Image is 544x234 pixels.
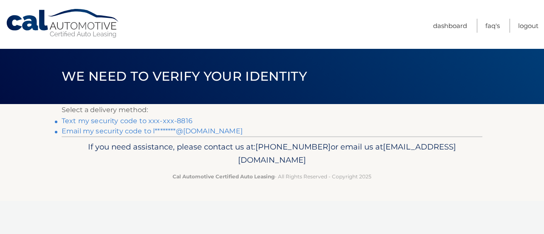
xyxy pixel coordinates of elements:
[62,104,482,116] p: Select a delivery method:
[255,142,331,152] span: [PHONE_NUMBER]
[433,19,467,33] a: Dashboard
[485,19,500,33] a: FAQ's
[518,19,538,33] a: Logout
[62,117,193,125] a: Text my security code to xxx-xxx-8816
[67,140,477,167] p: If you need assistance, please contact us at: or email us at
[62,68,307,84] span: We need to verify your identity
[62,127,243,135] a: Email my security code to l********@[DOMAIN_NAME]
[6,8,120,39] a: Cal Automotive
[67,172,477,181] p: - All Rights Reserved - Copyright 2025
[173,173,275,180] strong: Cal Automotive Certified Auto Leasing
